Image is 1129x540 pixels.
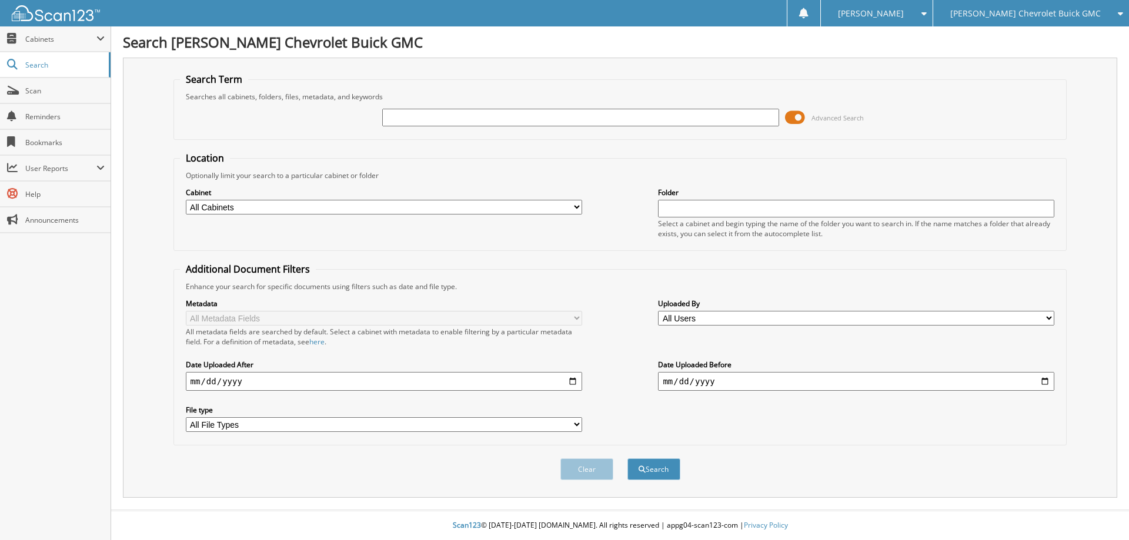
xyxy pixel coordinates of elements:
[25,112,105,122] span: Reminders
[186,405,582,415] label: File type
[186,360,582,370] label: Date Uploaded After
[186,327,582,347] div: All metadata fields are searched by default. Select a cabinet with metadata to enable filtering b...
[453,520,481,530] span: Scan123
[309,337,325,347] a: here
[25,137,105,147] span: Bookmarks
[25,215,105,225] span: Announcements
[658,372,1054,391] input: end
[25,86,105,96] span: Scan
[658,187,1054,197] label: Folder
[658,298,1054,308] label: Uploaded By
[811,113,864,122] span: Advanced Search
[627,458,680,480] button: Search
[25,60,103,70] span: Search
[180,92,1061,102] div: Searches all cabinets, folders, files, metadata, and keywords
[1070,484,1129,540] iframe: Chat Widget
[186,187,582,197] label: Cabinet
[180,152,230,165] legend: Location
[123,32,1117,52] h1: Search [PERSON_NAME] Chevrolet Buick GMC
[111,511,1129,540] div: © [DATE]-[DATE] [DOMAIN_NAME]. All rights reserved | appg04-scan123-com |
[180,170,1061,180] div: Optionally limit your search to a particular cabinet or folder
[560,458,613,480] button: Clear
[180,263,316,276] legend: Additional Document Filters
[744,520,788,530] a: Privacy Policy
[25,189,105,199] span: Help
[658,219,1054,239] div: Select a cabinet and begin typing the name of the folder you want to search in. If the name match...
[25,163,96,173] span: User Reports
[186,372,582,391] input: start
[658,360,1054,370] label: Date Uploaded Before
[180,73,248,86] legend: Search Term
[180,281,1061,291] div: Enhance your search for specific documents using filters such as date and file type.
[186,298,582,308] label: Metadata
[12,5,100,21] img: scan123-logo-white.svg
[25,34,96,44] span: Cabinets
[838,10,904,17] span: [PERSON_NAME]
[950,10,1101,17] span: [PERSON_NAME] Chevrolet Buick GMC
